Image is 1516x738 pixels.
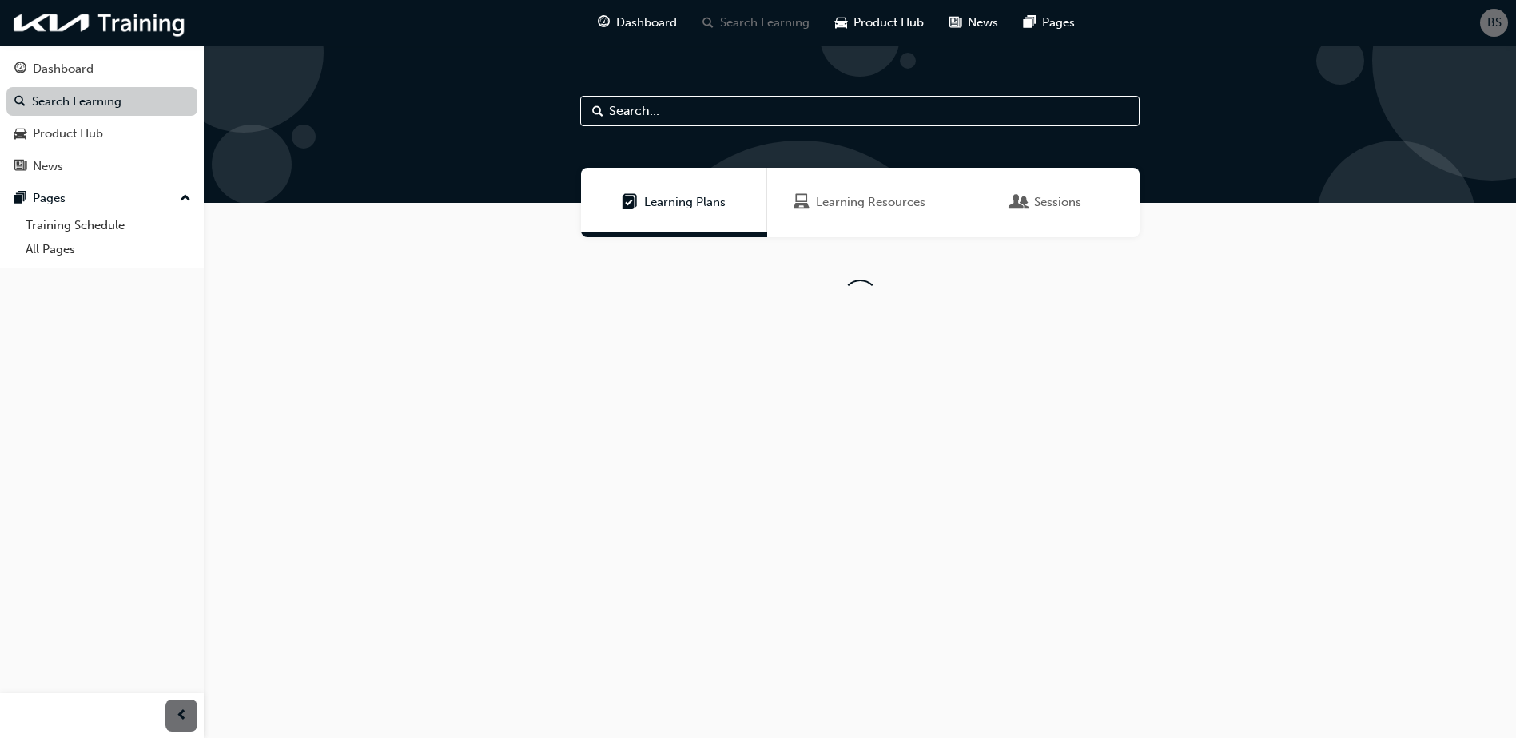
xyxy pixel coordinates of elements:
[702,13,714,33] span: search-icon
[794,193,810,212] span: Learning Resources
[14,127,26,141] span: car-icon
[14,192,26,206] span: pages-icon
[33,60,94,78] div: Dashboard
[180,188,191,209] span: up-icon
[6,152,197,181] a: News
[690,6,822,39] a: search-iconSearch Learning
[176,706,188,726] span: prev-icon
[580,96,1140,126] input: Search...
[592,102,603,121] span: Search
[6,119,197,149] a: Product Hub
[767,168,953,237] a: Learning ResourcesLearning Resources
[33,125,103,143] div: Product Hub
[585,6,690,39] a: guage-iconDashboard
[33,157,63,176] div: News
[816,193,925,212] span: Learning Resources
[6,184,197,213] button: Pages
[622,193,638,212] span: Learning Plans
[33,189,66,208] div: Pages
[1012,193,1028,212] span: Sessions
[953,168,1140,237] a: SessionsSessions
[6,51,197,184] button: DashboardSearch LearningProduct HubNews
[853,14,924,32] span: Product Hub
[1480,9,1508,37] button: BS
[6,87,197,117] a: Search Learning
[644,193,726,212] span: Learning Plans
[8,6,192,39] img: kia-training
[1024,13,1036,33] span: pages-icon
[720,14,810,32] span: Search Learning
[949,13,961,33] span: news-icon
[581,168,767,237] a: Learning PlansLearning Plans
[19,237,197,262] a: All Pages
[19,213,197,238] a: Training Schedule
[598,13,610,33] span: guage-icon
[968,14,998,32] span: News
[616,14,677,32] span: Dashboard
[835,13,847,33] span: car-icon
[822,6,937,39] a: car-iconProduct Hub
[1034,193,1081,212] span: Sessions
[1487,14,1502,32] span: BS
[1042,14,1075,32] span: Pages
[14,160,26,174] span: news-icon
[6,54,197,84] a: Dashboard
[1011,6,1088,39] a: pages-iconPages
[14,62,26,77] span: guage-icon
[937,6,1011,39] a: news-iconNews
[14,95,26,109] span: search-icon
